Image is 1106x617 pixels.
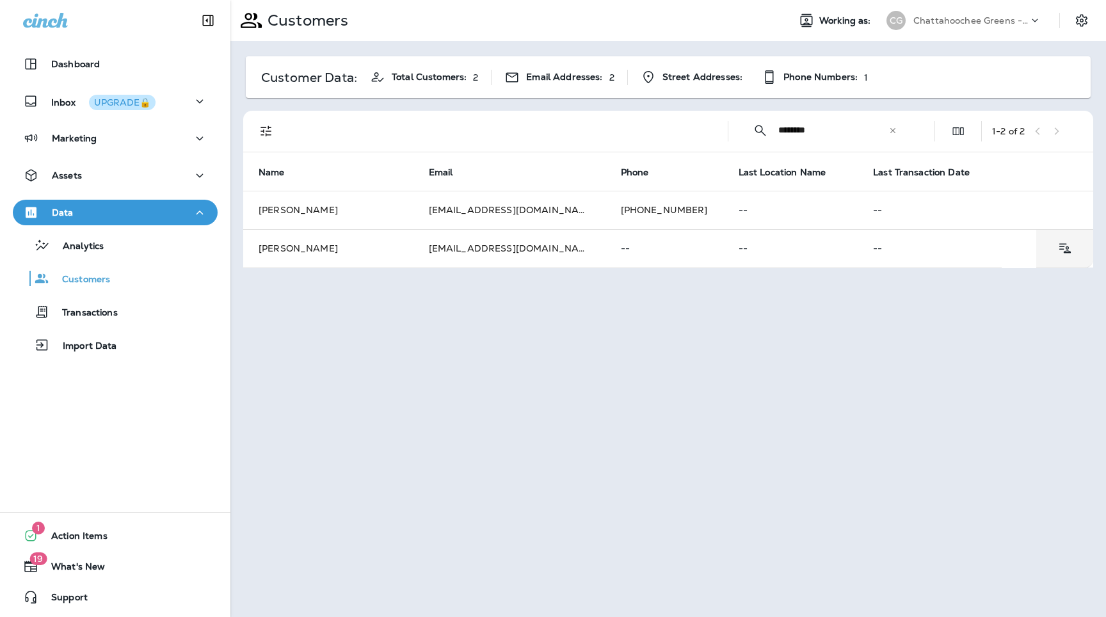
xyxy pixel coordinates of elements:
[52,207,74,218] p: Data
[38,592,88,607] span: Support
[49,274,110,286] p: Customers
[413,191,605,229] td: [EMAIL_ADDRESS][DOMAIN_NAME]
[873,166,986,178] span: Last Transaction Date
[13,88,218,114] button: InboxUPGRADE🔒
[13,163,218,188] button: Assets
[739,167,826,178] span: Last Location Name
[13,265,218,292] button: Customers
[13,332,218,358] button: Import Data
[13,298,218,325] button: Transactions
[52,133,97,143] p: Marketing
[50,341,117,353] p: Import Data
[819,15,874,26] span: Working as:
[50,241,104,253] p: Analytics
[259,166,301,178] span: Name
[13,125,218,151] button: Marketing
[1070,9,1093,32] button: Settings
[526,72,602,83] span: Email Addresses:
[609,72,614,83] p: 2
[1052,236,1078,261] button: Customer Details
[89,95,156,110] button: UPGRADE🔒
[13,232,218,259] button: Analytics
[94,98,150,107] div: UPGRADE🔒
[51,95,156,108] p: Inbox
[413,229,605,268] td: [EMAIL_ADDRESS][DOMAIN_NAME]
[621,166,666,178] span: Phone
[13,523,218,549] button: 1Action Items
[243,229,413,268] td: [PERSON_NAME]
[259,167,285,178] span: Name
[886,11,906,30] div: CG
[13,554,218,579] button: 19What's New
[51,59,100,69] p: Dashboard
[873,205,1078,215] p: --
[262,11,348,30] p: Customers
[32,522,45,534] span: 1
[190,8,226,33] button: Collapse Sidebar
[49,307,118,319] p: Transactions
[873,243,986,253] p: --
[662,72,742,83] span: Street Addresses:
[748,118,773,143] button: Collapse Search
[621,243,708,253] p: --
[473,72,478,83] p: 2
[13,200,218,225] button: Data
[13,584,218,610] button: Support
[621,167,649,178] span: Phone
[864,72,868,83] p: 1
[253,118,279,144] button: Filters
[873,167,970,178] span: Last Transaction Date
[29,552,47,565] span: 19
[913,15,1029,26] p: Chattahoochee Greens - TEST
[38,561,105,577] span: What's New
[13,51,218,77] button: Dashboard
[945,118,971,144] button: Edit Fields
[261,72,357,83] p: Customer Data:
[429,167,453,178] span: Email
[605,191,723,229] td: [PHONE_NUMBER]
[38,531,108,546] span: Action Items
[783,72,858,83] span: Phone Numbers:
[243,191,413,229] td: [PERSON_NAME]
[739,205,843,215] p: --
[992,126,1025,136] div: 1 - 2 of 2
[739,166,843,178] span: Last Location Name
[392,72,467,83] span: Total Customers:
[52,170,82,180] p: Assets
[429,166,470,178] span: Email
[739,243,843,253] p: --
